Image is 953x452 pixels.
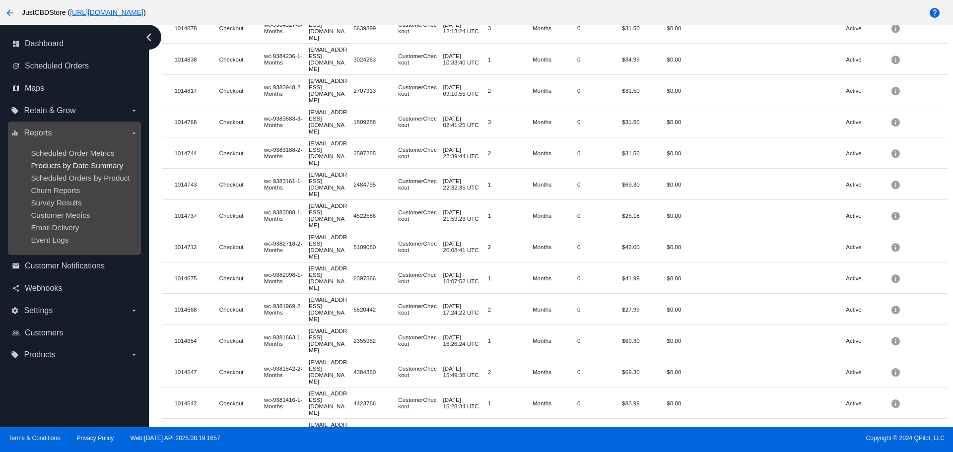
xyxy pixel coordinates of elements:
[309,106,353,137] mat-cell: [EMAIL_ADDRESS][DOMAIN_NAME]
[622,241,667,253] mat-cell: $42.00
[488,304,533,315] mat-cell: 2
[533,147,577,159] mat-cell: Months
[12,325,138,341] a: people_outline Customers
[890,239,902,255] mat-icon: info
[398,300,443,318] mat-cell: CustomerCheckout
[174,304,219,315] mat-cell: 1014668
[22,8,146,16] span: JustCBDStore ( )
[353,147,398,159] mat-cell: 2597285
[398,50,443,68] mat-cell: CustomerCheckout
[622,85,667,96] mat-cell: $31.50
[12,258,138,274] a: email Customer Notifications
[533,22,577,34] mat-cell: Months
[31,236,68,244] span: Event Logs
[219,241,264,253] mat-cell: Checkout
[488,397,533,409] mat-cell: 1
[219,22,264,34] mat-cell: Checkout
[398,81,443,99] mat-cell: CustomerCheckout
[398,144,443,162] mat-cell: CustomerCheckout
[890,270,902,286] mat-icon: info
[174,54,219,65] mat-cell: 1014838
[667,85,711,96] mat-cell: $0.00
[667,22,711,34] mat-cell: $0.00
[12,80,138,96] a: map Maps
[398,425,443,443] mat-cell: CustomerCheckout
[443,238,488,256] mat-cell: [DATE] 20:08:41 UTC
[219,335,264,346] mat-cell: Checkout
[309,294,353,324] mat-cell: [EMAIL_ADDRESS][DOMAIN_NAME]
[846,22,890,34] mat-cell: Active
[174,397,219,409] mat-cell: 1014642
[443,363,488,381] mat-cell: [DATE] 15:49:38 UTC
[533,366,577,378] mat-cell: Months
[443,175,488,193] mat-cell: [DATE] 22:32:35 UTC
[219,304,264,315] mat-cell: Checkout
[488,147,533,159] mat-cell: 2
[533,179,577,190] mat-cell: Months
[174,147,219,159] mat-cell: 1014744
[130,351,138,359] i: arrow_drop_down
[398,363,443,381] mat-cell: CustomerCheckout
[533,241,577,253] mat-cell: Months
[25,84,44,93] span: Maps
[31,186,80,194] a: Churn Reports
[622,179,667,190] mat-cell: $69.30
[577,366,622,378] mat-cell: 0
[398,331,443,349] mat-cell: CustomerCheckout
[488,22,533,34] mat-cell: 3
[533,54,577,65] mat-cell: Months
[622,366,667,378] mat-cell: $69.30
[890,427,902,442] mat-icon: info
[398,394,443,412] mat-cell: CustomerCheckout
[667,335,711,346] mat-cell: $0.00
[485,435,945,442] span: Copyright © 2024 QPilot, LLC
[31,161,123,170] a: Products by Date Summary
[846,54,890,65] mat-cell: Active
[443,113,488,130] mat-cell: [DATE] 02:41:25 UTC
[533,272,577,284] mat-cell: Months
[890,364,902,380] mat-icon: info
[174,22,219,34] mat-cell: 1014878
[846,147,890,159] mat-cell: Active
[31,198,81,207] a: Survey Results
[846,210,890,221] mat-cell: Active
[398,19,443,37] mat-cell: CustomerCheckout
[488,366,533,378] mat-cell: 2
[264,300,309,318] mat-cell: wc-9381969-2-Months
[890,177,902,192] mat-icon: info
[25,62,89,70] span: Scheduled Orders
[24,106,75,115] span: Retain & Grow
[309,169,353,199] mat-cell: [EMAIL_ADDRESS][DOMAIN_NAME]
[577,304,622,315] mat-cell: 0
[577,22,622,34] mat-cell: 0
[12,36,138,52] a: dashboard Dashboard
[309,231,353,262] mat-cell: [EMAIL_ADDRESS][DOMAIN_NAME]
[846,179,890,190] mat-cell: Active
[846,366,890,378] mat-cell: Active
[577,335,622,346] mat-cell: 0
[443,50,488,68] mat-cell: [DATE] 10:33:40 UTC
[11,129,19,137] i: equalizer
[846,335,890,346] mat-cell: Active
[622,22,667,34] mat-cell: $31.50
[25,39,64,48] span: Dashboard
[264,81,309,99] mat-cell: wc-9383948-2-Months
[890,83,902,98] mat-icon: info
[174,85,219,96] mat-cell: 1014817
[622,335,667,346] mat-cell: $69.30
[890,208,902,223] mat-icon: info
[667,116,711,128] mat-cell: $0.00
[577,147,622,159] mat-cell: 0
[622,304,667,315] mat-cell: $27.99
[219,85,264,96] mat-cell: Checkout
[667,397,711,409] mat-cell: $0.00
[11,107,19,115] i: local_offer
[31,223,79,232] a: Email Delivery
[533,397,577,409] mat-cell: Months
[264,394,309,412] mat-cell: wc-9381416-1-Months
[890,114,902,129] mat-icon: info
[31,211,90,219] a: Customer Metrics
